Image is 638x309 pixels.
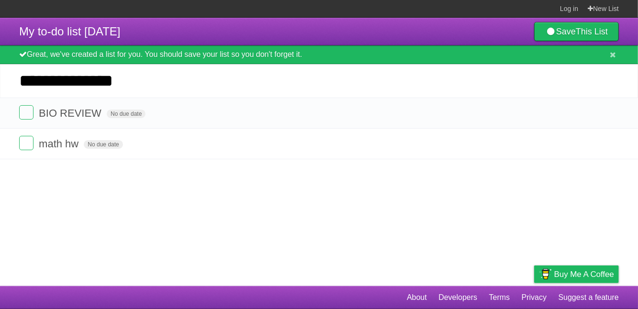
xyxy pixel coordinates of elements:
[19,136,34,150] label: Done
[539,266,552,282] img: Buy me a coffee
[407,288,427,307] a: About
[19,105,34,120] label: Done
[107,110,146,118] span: No due date
[438,288,477,307] a: Developers
[39,107,104,119] span: BIO REVIEW
[576,27,608,36] b: This List
[19,25,121,38] span: My to-do list [DATE]
[534,22,619,41] a: SaveThis List
[522,288,547,307] a: Privacy
[489,288,510,307] a: Terms
[554,266,614,283] span: Buy me a coffee
[534,265,619,283] a: Buy me a coffee
[559,288,619,307] a: Suggest a feature
[39,138,81,150] span: math hw
[84,140,123,149] span: No due date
